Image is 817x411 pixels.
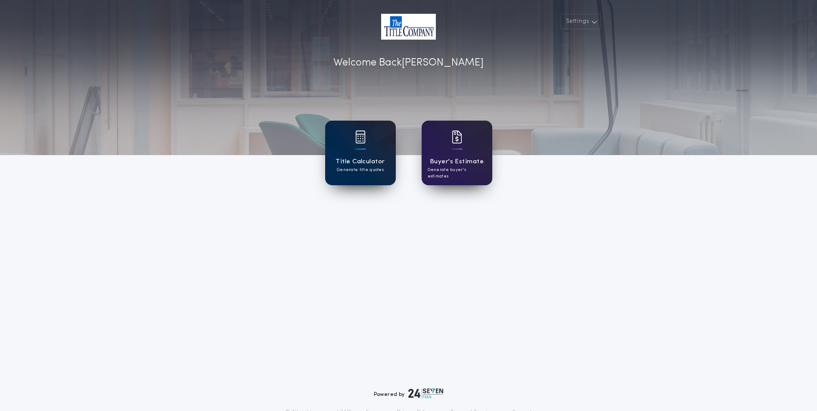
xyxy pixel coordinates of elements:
[355,131,366,143] img: card icon
[325,121,396,185] a: card iconTitle CalculatorGenerate title quotes
[560,14,601,29] button: Settings
[408,388,444,399] img: logo
[374,388,444,399] div: Powered by
[337,167,384,173] p: Generate title quotes
[430,157,484,167] h1: Buyer's Estimate
[428,167,486,180] p: Generate buyer's estimates
[452,131,462,143] img: card icon
[422,121,492,185] a: card iconBuyer's EstimateGenerate buyer's estimates
[381,14,436,40] img: account-logo
[335,157,385,167] h1: Title Calculator
[333,55,484,71] p: Welcome Back [PERSON_NAME]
